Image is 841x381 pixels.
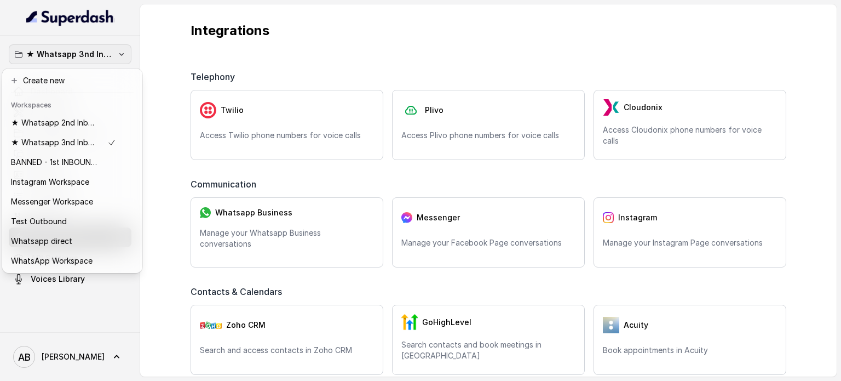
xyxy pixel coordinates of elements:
p: Instagram Workspace [11,175,89,189]
button: ★ Whatsapp 3nd Inbound BM5 [9,44,131,64]
p: ★ Whatsapp 2nd Inbound BM5 [11,116,99,129]
p: WhatsApp Workspace [11,254,93,268]
p: ★ Whatsapp 3nd Inbound BM5 [11,136,99,149]
p: Messenger Workspace [11,195,93,208]
p: Whatsapp direct [11,235,72,248]
p: BANNED - 1st INBOUND Workspace [11,156,99,169]
p: ★ Whatsapp 3nd Inbound BM5 [26,48,114,61]
header: Workspaces [4,95,140,113]
div: ★ Whatsapp 3nd Inbound BM5 [2,69,142,273]
p: Test Outbound [11,215,67,228]
button: Create new [4,71,140,90]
